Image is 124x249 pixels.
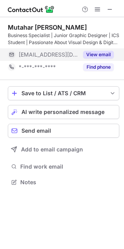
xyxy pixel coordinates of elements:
[20,179,116,186] span: Notes
[20,163,116,170] span: Find work email
[8,142,119,157] button: Add to email campaign
[21,90,106,96] div: Save to List / ATS / CRM
[21,146,83,153] span: Add to email campaign
[8,86,119,100] button: save-profile-one-click
[21,109,105,115] span: AI write personalized message
[83,63,114,71] button: Reveal Button
[8,105,119,119] button: AI write personalized message
[21,128,51,134] span: Send email
[8,23,87,31] div: Mutahar [PERSON_NAME]
[8,32,119,46] div: Business Specialist | Junior Graphic Designer | ICS Student | Passionate About Visual Design & Di...
[8,177,119,188] button: Notes
[8,5,55,14] img: ContactOut v5.3.10
[19,51,78,58] span: [EMAIL_ADDRESS][DOMAIN_NAME]
[8,161,119,172] button: Find work email
[8,124,119,138] button: Send email
[83,51,114,59] button: Reveal Button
